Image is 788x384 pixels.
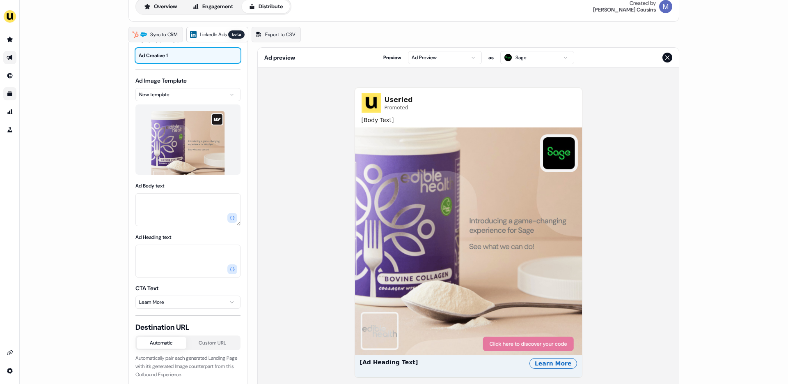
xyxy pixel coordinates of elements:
a: Go to Inbound [3,69,16,82]
span: - [360,368,362,374]
a: Go to outbound experience [3,51,16,64]
a: Go to attribution [3,105,16,118]
span: Automatically pair each generated Landing Page with it’s generated Image counterpart from this Ou... [135,355,237,378]
span: Destination URL [135,322,241,332]
a: Go to templates [3,87,16,100]
label: Ad Image Template [135,77,187,84]
button: Custom URL [186,337,239,349]
span: Preview [383,53,401,62]
span: LinkedIn Ads [200,30,227,39]
span: Promoted [385,105,413,111]
a: Go to integrations [3,364,16,377]
span: Sync to CRM [150,30,178,39]
a: LinkedIn Adsbeta [186,27,248,42]
a: Sync to CRM [128,27,183,42]
div: Learn More [529,358,577,369]
label: Ad Heading text [135,234,171,241]
label: CTA Text [135,285,158,292]
a: Go to prospects [3,33,16,46]
div: [PERSON_NAME] Cousins [593,7,656,13]
button: Automatic [137,337,186,349]
a: Go to experiments [3,123,16,136]
span: Export to CSV [265,30,295,39]
span: [Body Text] [362,116,575,124]
a: Go to integrations [3,346,16,359]
span: Userled [385,95,413,105]
button: [Ad Heading Text]-Learn More [355,127,582,377]
span: [Ad Heading Text] [360,358,418,366]
button: Close preview [662,53,672,62]
span: Ad Creative 1 [139,51,237,60]
label: Ad Body text [135,183,164,189]
div: beta [228,30,245,39]
span: as [488,53,494,62]
a: Export to CSV [252,27,301,42]
span: Ad preview [264,53,295,62]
